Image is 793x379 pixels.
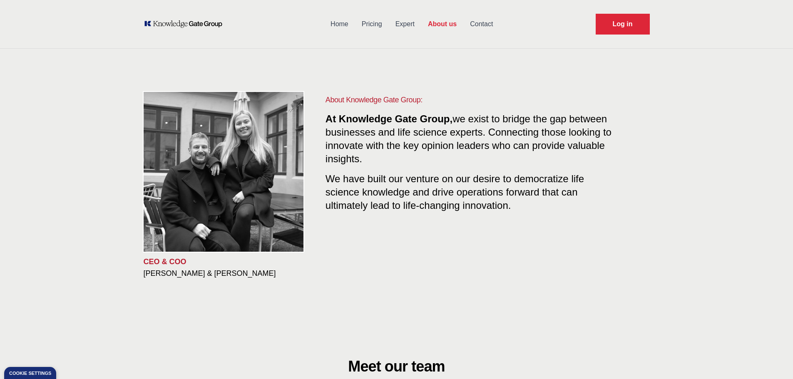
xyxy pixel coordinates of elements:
[596,14,650,35] a: Request Demo
[421,13,463,35] a: About us
[326,170,584,211] span: We have built our venture on our desire to democratize life science knowledge and drive operation...
[751,339,793,379] iframe: Chat Widget
[324,13,355,35] a: Home
[355,13,389,35] a: Pricing
[326,94,617,106] h1: About Knowledge Gate Group:
[326,113,612,164] span: we exist to bridge the gap between businesses and life science experts. Connecting those looking ...
[389,13,421,35] a: Expert
[144,268,312,278] h3: [PERSON_NAME] & [PERSON_NAME]
[184,358,610,375] h2: Meet our team
[144,257,312,267] p: CEO & COO
[463,13,500,35] a: Contact
[144,20,228,28] a: KOL Knowledge Platform: Talk to Key External Experts (KEE)
[9,371,51,376] div: Cookie settings
[144,92,303,252] img: KOL management, KEE, Therapy area experts
[326,113,452,124] span: At Knowledge Gate Group,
